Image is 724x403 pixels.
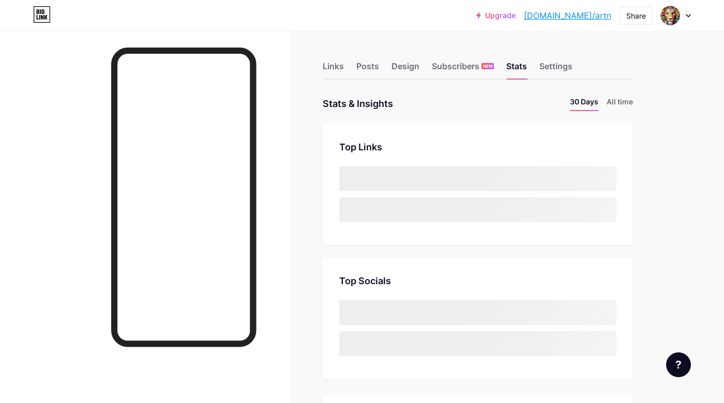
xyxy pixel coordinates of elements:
[570,96,598,111] li: 30 Days
[483,63,493,69] span: NEW
[660,6,680,25] img: Ary Correia Filho
[506,60,527,79] div: Stats
[432,60,494,79] div: Subscribers
[391,60,419,79] div: Design
[323,96,393,111] div: Stats & Insights
[339,140,616,154] div: Top Links
[323,60,344,79] div: Links
[524,9,611,22] a: [DOMAIN_NAME]/artn
[339,274,616,288] div: Top Socials
[476,11,516,20] a: Upgrade
[356,60,379,79] div: Posts
[539,60,572,79] div: Settings
[607,96,633,111] li: All time
[626,10,646,21] div: Share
